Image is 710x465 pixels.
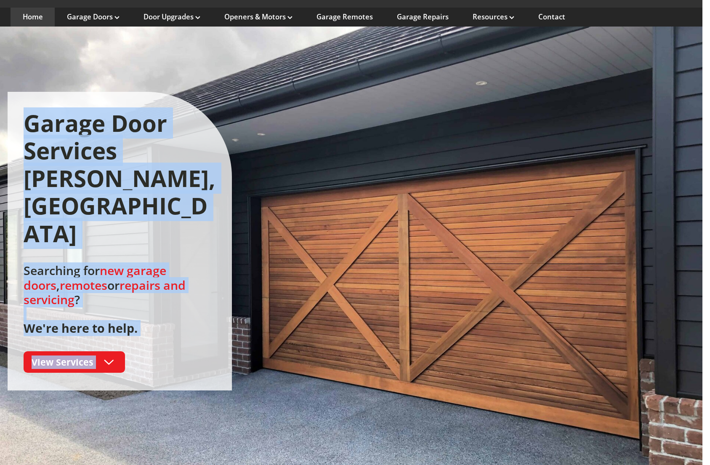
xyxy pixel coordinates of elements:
[397,12,449,21] a: Garage Repairs
[144,12,200,21] a: Door Upgrades
[224,12,293,21] a: Openers & Motors
[24,110,216,248] h1: Garage Door Services [PERSON_NAME], [GEOGRAPHIC_DATA]
[24,351,125,373] a: View Services
[473,12,514,21] a: Resources
[23,12,43,21] a: Home
[316,12,373,21] a: Garage Remotes
[538,12,565,21] a: Contact
[24,262,166,293] a: new garage doors
[32,356,93,368] span: View Services
[24,320,138,336] strong: We're here to help.
[60,277,107,293] a: remotes
[24,277,186,307] a: repairs and servicing
[67,12,120,21] a: Garage Doors
[24,263,216,335] h2: Searching for , or ?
